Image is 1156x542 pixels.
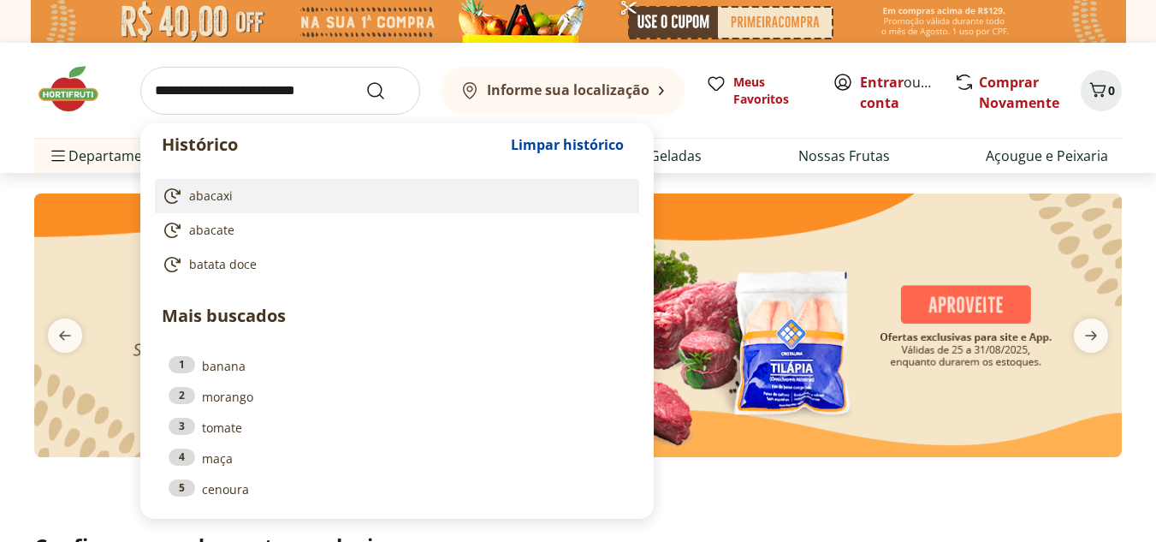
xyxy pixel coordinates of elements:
span: abacaxi [189,188,233,205]
div: 1 [169,356,195,373]
a: abacate [162,220,625,241]
span: batata doce [189,256,257,273]
div: 3 [169,418,195,435]
div: 5 [169,479,195,497]
b: Informe sua localização [487,80,649,99]
span: Meus Favoritos [733,74,812,108]
span: Limpar histórico [511,138,624,152]
a: Criar conta [860,73,954,112]
button: next [1060,319,1122,353]
span: Departamentos [48,135,171,176]
a: Meus Favoritos [706,74,812,108]
a: batata doce [162,254,625,275]
button: Carrinho [1081,70,1122,111]
button: Submit Search [365,80,406,101]
a: 2morango [169,387,625,406]
span: abacate [189,222,234,239]
a: Nossas Frutas [798,146,890,166]
button: Informe sua localização [441,67,685,115]
a: abacaxi [162,186,625,206]
img: Hortifruti [34,63,120,115]
a: 1banana [169,356,625,375]
a: Comprar Novamente [979,73,1059,112]
input: search [140,67,420,115]
a: 3tomate [169,418,625,437]
a: Entrar [860,73,904,92]
span: 0 [1108,82,1115,98]
button: previous [34,319,96,353]
span: ou [860,72,936,113]
a: 4maça [169,449,625,468]
div: 2 [169,387,195,404]
button: Menu [48,135,68,176]
a: 5cenoura [169,479,625,498]
a: Açougue e Peixaria [986,146,1108,166]
p: Mais buscados [162,303,632,329]
button: Limpar histórico [502,124,632,165]
div: 4 [169,449,195,466]
p: Histórico [162,133,502,157]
